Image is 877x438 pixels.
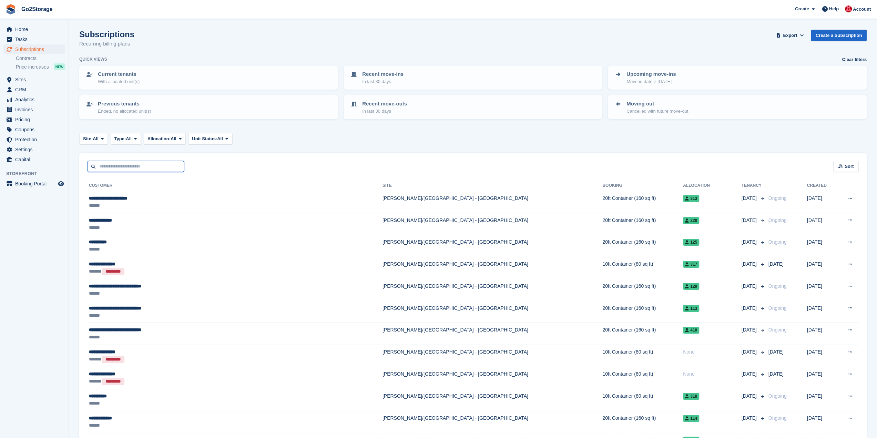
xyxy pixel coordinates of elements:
td: [PERSON_NAME]/[GEOGRAPHIC_DATA] - [GEOGRAPHIC_DATA] [383,411,602,433]
span: Pricing [15,115,57,124]
span: Protection [15,135,57,144]
td: [PERSON_NAME]/[GEOGRAPHIC_DATA] - [GEOGRAPHIC_DATA] [383,279,602,301]
span: [DATE] [742,305,758,312]
th: Allocation [683,180,742,191]
span: Export [783,32,797,39]
td: [DATE] [807,389,837,411]
p: Ended, no allocated unit(s) [98,108,151,115]
div: None [683,348,742,356]
a: Moving out Cancelled with future move-out [609,96,866,119]
p: Upcoming move-ins [626,70,676,78]
span: 114 [683,415,699,422]
td: 10ft Container (80 sq ft) [602,389,683,411]
td: [DATE] [807,279,837,301]
span: Ongoing [768,239,787,245]
span: [DATE] [742,393,758,400]
span: [DATE] [768,371,784,377]
div: None [683,370,742,378]
span: All [93,135,99,142]
th: Created [807,180,837,191]
h1: Subscriptions [79,30,134,39]
span: Subscriptions [15,44,57,54]
span: [DATE] [742,348,758,356]
p: Recent move-ins [362,70,404,78]
h6: Quick views [79,56,107,62]
td: [PERSON_NAME]/[GEOGRAPHIC_DATA] - [GEOGRAPHIC_DATA] [383,301,602,323]
a: Previous tenants Ended, no allocated unit(s) [80,96,337,119]
a: Price increases NEW [16,63,65,71]
td: [DATE] [807,191,837,213]
p: Move-in date > [DATE] [626,78,676,85]
td: [PERSON_NAME]/[GEOGRAPHIC_DATA] - [GEOGRAPHIC_DATA] [383,367,602,389]
a: menu [3,115,65,124]
p: Moving out [626,100,688,108]
td: [PERSON_NAME]/[GEOGRAPHIC_DATA] - [GEOGRAPHIC_DATA] [383,191,602,213]
td: [DATE] [807,367,837,389]
p: Recent move-outs [362,100,407,108]
p: In last 30 days [362,78,404,85]
span: Capital [15,155,57,164]
span: [DATE] [742,326,758,334]
td: 20ft Container (160 sq ft) [602,213,683,235]
button: Site: All [79,133,108,144]
span: 410 [683,327,699,334]
a: Create a Subscription [811,30,867,41]
span: Coupons [15,125,57,134]
td: [DATE] [807,411,837,433]
span: Settings [15,145,57,154]
a: menu [3,125,65,134]
td: [DATE] [807,213,837,235]
td: 20ft Container (160 sq ft) [602,235,683,257]
td: 20ft Container (160 sq ft) [602,323,683,345]
span: Help [829,6,839,12]
td: [DATE] [807,345,837,367]
p: Current tenants [98,70,140,78]
span: [DATE] [742,261,758,268]
span: Site: [83,135,93,142]
td: [DATE] [807,323,837,345]
td: [DATE] [807,301,837,323]
button: Allocation: All [144,133,186,144]
span: [DATE] [742,283,758,290]
span: Sort [845,163,854,170]
a: menu [3,75,65,84]
a: menu [3,95,65,104]
th: Customer [88,180,383,191]
a: menu [3,145,65,154]
span: 113 [683,305,699,312]
span: Storefront [6,170,69,177]
a: Preview store [57,180,65,188]
span: All [126,135,132,142]
div: NEW [54,63,65,70]
span: 313 [683,195,699,202]
td: [PERSON_NAME]/[GEOGRAPHIC_DATA] - [GEOGRAPHIC_DATA] [383,235,602,257]
span: 318 [683,393,699,400]
a: menu [3,85,65,94]
span: [DATE] [768,349,784,355]
span: CRM [15,85,57,94]
span: Ongoing [768,195,787,201]
span: Invoices [15,105,57,114]
a: Contracts [16,55,65,62]
span: 125 [683,239,699,246]
span: Analytics [15,95,57,104]
th: Tenancy [742,180,766,191]
span: Tasks [15,34,57,44]
span: 129 [683,283,699,290]
a: menu [3,24,65,34]
td: [PERSON_NAME]/[GEOGRAPHIC_DATA] - [GEOGRAPHIC_DATA] [383,323,602,345]
span: All [217,135,223,142]
td: [PERSON_NAME]/[GEOGRAPHIC_DATA] - [GEOGRAPHIC_DATA] [383,345,602,367]
td: 20ft Container (160 sq ft) [602,279,683,301]
p: In last 30 days [362,108,407,115]
p: With allocated unit(s) [98,78,140,85]
td: 20ft Container (160 sq ft) [602,301,683,323]
a: menu [3,105,65,114]
td: [DATE] [807,257,837,279]
a: menu [3,44,65,54]
span: Allocation: [147,135,171,142]
td: 10ft Container (80 sq ft) [602,345,683,367]
img: James Pearson [845,6,852,12]
span: Ongoing [768,393,787,399]
span: Ongoing [768,327,787,333]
